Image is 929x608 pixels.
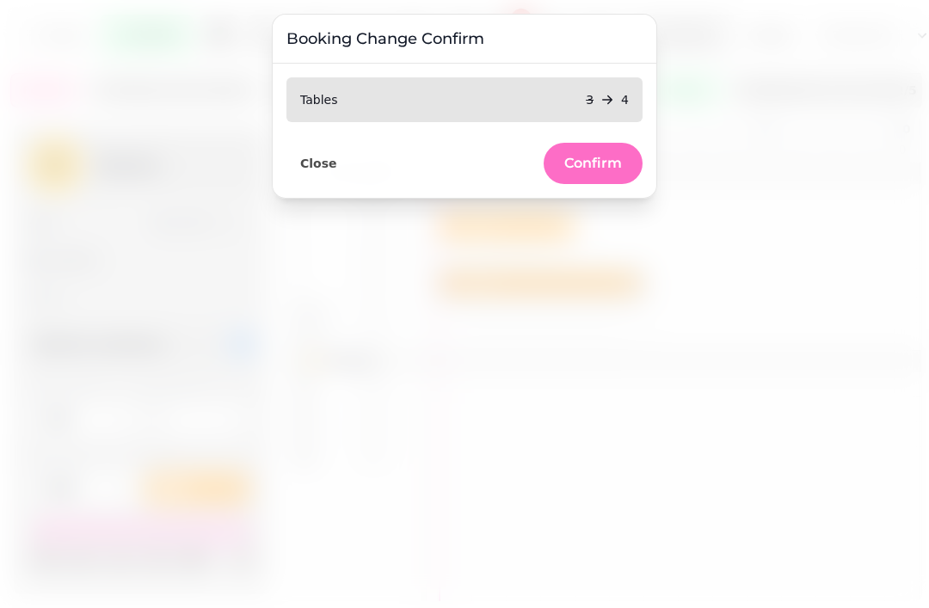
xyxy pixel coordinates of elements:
[286,152,351,175] button: Close
[564,157,622,170] span: Confirm
[621,91,629,108] p: 4
[586,91,594,108] p: 3
[286,28,643,49] h3: Booking Change Confirm
[544,143,643,184] button: Confirm
[300,91,338,108] p: Tables
[300,157,337,169] span: Close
